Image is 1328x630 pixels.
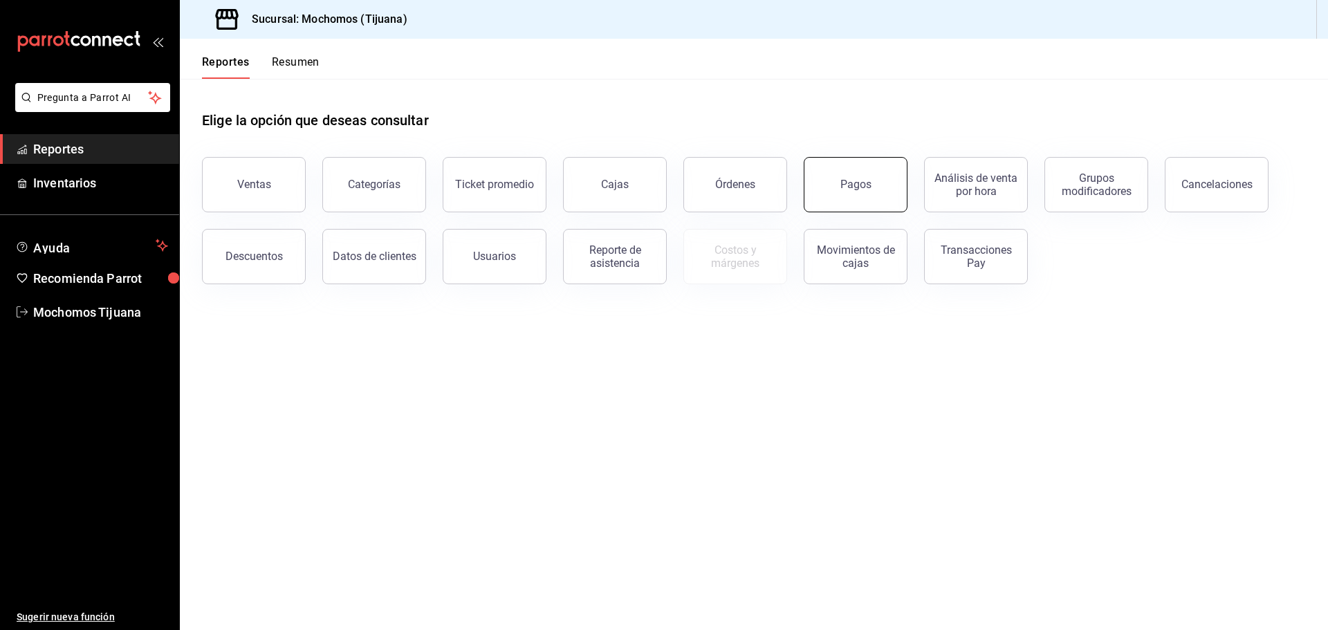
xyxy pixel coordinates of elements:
div: Órdenes [715,178,755,191]
div: Costos y márgenes [692,243,778,270]
button: Usuarios [443,229,546,284]
div: Ticket promedio [455,178,534,191]
button: Ticket promedio [443,157,546,212]
button: Categorías [322,157,426,212]
div: Cancelaciones [1181,178,1253,191]
h3: Sucursal: Mochomos (Tijuana) [241,11,407,28]
a: Pregunta a Parrot AI [10,100,170,115]
button: Ventas [202,157,306,212]
button: Contrata inventarios para ver este reporte [683,229,787,284]
button: Pregunta a Parrot AI [15,83,170,112]
div: Reporte de asistencia [572,243,658,270]
button: Datos de clientes [322,229,426,284]
button: Movimientos de cajas [804,229,907,284]
button: Pagos [804,157,907,212]
div: Cajas [601,178,629,191]
span: Pregunta a Parrot AI [37,91,149,105]
div: Datos de clientes [333,250,416,263]
span: Mochomos Tijuana [33,303,168,322]
span: Ayuda [33,237,150,254]
button: Resumen [272,55,320,79]
button: Descuentos [202,229,306,284]
button: Cancelaciones [1165,157,1269,212]
button: Grupos modificadores [1044,157,1148,212]
button: open_drawer_menu [152,36,163,47]
div: Pagos [840,178,871,191]
div: Grupos modificadores [1053,172,1139,198]
div: Descuentos [225,250,283,263]
div: Transacciones Pay [933,243,1019,270]
div: Ventas [237,178,271,191]
button: Reportes [202,55,250,79]
span: Recomienda Parrot [33,269,168,288]
h1: Elige la opción que deseas consultar [202,110,429,131]
span: Sugerir nueva función [17,610,168,624]
div: navigation tabs [202,55,320,79]
button: Cajas [563,157,667,212]
span: Reportes [33,140,168,158]
button: Análisis de venta por hora [924,157,1028,212]
span: Inventarios [33,174,168,192]
button: Órdenes [683,157,787,212]
button: Transacciones Pay [924,229,1028,284]
div: Análisis de venta por hora [933,172,1019,198]
button: Reporte de asistencia [563,229,667,284]
div: Categorías [348,178,400,191]
div: Movimientos de cajas [813,243,898,270]
div: Usuarios [473,250,516,263]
